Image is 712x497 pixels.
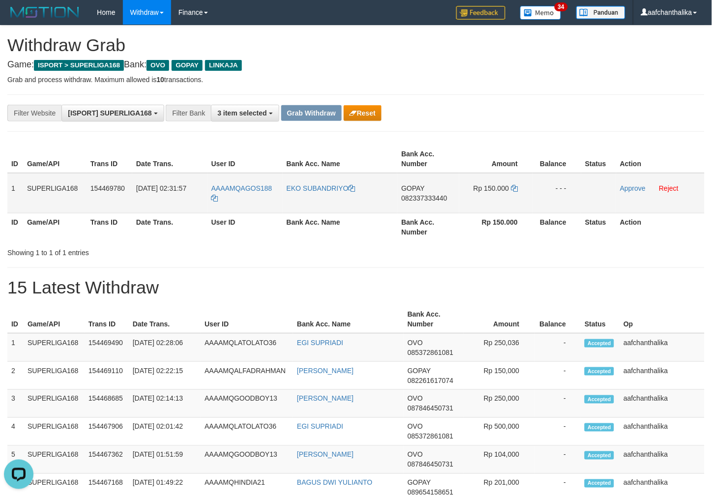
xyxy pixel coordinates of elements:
td: [DATE] 01:51:59 [129,446,201,474]
td: - [534,418,581,446]
td: Rp 500,000 [464,418,534,446]
th: Amount [459,145,533,173]
h1: 15 Latest Withdraw [7,278,705,297]
img: Feedback.jpg [456,6,505,20]
th: Bank Acc. Name [283,213,398,241]
span: Copy 087846450731 to clipboard [408,405,453,412]
th: Game/API [23,145,87,173]
span: Accepted [585,451,614,460]
a: EGI SUPRIADI [297,339,343,347]
th: Amount [464,305,534,333]
th: Trans ID [87,213,132,241]
span: Copy 085372861081 to clipboard [408,349,453,356]
th: Action [616,213,705,241]
th: Status [581,305,620,333]
span: OVO [147,60,169,71]
span: Copy 082261617074 to clipboard [408,377,453,384]
p: Grab and process withdraw. Maximum allowed is transactions. [7,75,705,85]
td: 2 [7,362,24,390]
span: GOPAY [408,479,431,487]
strong: 10 [156,76,164,84]
th: Status [581,145,616,173]
img: panduan.png [576,6,625,19]
td: aafchanthalika [620,418,705,446]
td: [DATE] 02:28:06 [129,333,201,362]
span: [ISPORT] SUPERLIGA168 [68,109,151,117]
th: Bank Acc. Name [293,305,404,333]
td: AAAAMQLATOLATO36 [201,333,293,362]
th: Balance [534,305,581,333]
td: - - - [533,173,581,213]
td: SUPERLIGA168 [24,362,85,390]
span: GOPAY [408,367,431,375]
th: ID [7,145,23,173]
td: 4 [7,418,24,446]
td: 1 [7,333,24,362]
a: AAAAMQAGOS188 [211,184,272,202]
td: - [534,390,581,418]
th: User ID [208,213,283,241]
th: Rp 150.000 [459,213,533,241]
span: Copy 089654158651 to clipboard [408,489,453,497]
td: SUPERLIGA168 [24,418,85,446]
td: aafchanthalika [620,362,705,390]
h4: Game: Bank: [7,60,705,70]
th: ID [7,305,24,333]
th: Bank Acc. Number [404,305,464,333]
a: EGI SUPRIADI [297,423,343,431]
th: Game/API [24,305,85,333]
a: Copy 150000 to clipboard [511,184,518,192]
span: OVO [408,395,423,403]
button: Open LiveChat chat widget [4,4,33,33]
span: LINKAJA [205,60,242,71]
th: ID [7,213,23,241]
td: SUPERLIGA168 [24,446,85,474]
img: Button%20Memo.svg [520,6,562,20]
a: Approve [620,184,646,192]
th: Balance [533,145,581,173]
span: Accepted [585,339,614,348]
button: 3 item selected [211,105,279,121]
h1: Withdraw Grab [7,35,705,55]
th: User ID [201,305,293,333]
th: Trans ID [87,145,132,173]
span: Copy 082337333440 to clipboard [401,194,447,202]
td: AAAAMQGOODBOY13 [201,446,293,474]
span: Copy 085372861081 to clipboard [408,433,453,440]
button: Reset [344,105,382,121]
td: aafchanthalika [620,390,705,418]
th: Op [620,305,705,333]
td: AAAAMQALFADRAHMAN [201,362,293,390]
span: OVO [408,423,423,431]
td: SUPERLIGA168 [24,333,85,362]
span: Accepted [585,395,614,404]
th: Date Trans. [132,213,208,241]
td: 1 [7,173,23,213]
td: - [534,333,581,362]
span: OVO [408,451,423,459]
span: Accepted [585,423,614,432]
td: [DATE] 02:01:42 [129,418,201,446]
a: EKO SUBANDRIYO [287,184,356,192]
td: - [534,362,581,390]
span: GOPAY [401,184,424,192]
td: SUPERLIGA168 [23,173,87,213]
span: 34 [555,2,568,11]
th: Bank Acc. Number [397,213,459,241]
td: 154469490 [85,333,129,362]
td: aafchanthalika [620,333,705,362]
span: [DATE] 02:31:57 [136,184,186,192]
span: Accepted [585,479,614,488]
span: GOPAY [172,60,203,71]
td: [DATE] 02:22:15 [129,362,201,390]
th: Trans ID [85,305,129,333]
div: Showing 1 to 1 of 1 entries [7,244,289,258]
span: Accepted [585,367,614,376]
td: 5 [7,446,24,474]
a: [PERSON_NAME] [297,395,354,403]
span: ISPORT > SUPERLIGA168 [34,60,124,71]
td: Rp 250,036 [464,333,534,362]
th: Action [616,145,705,173]
button: [ISPORT] SUPERLIGA168 [61,105,164,121]
th: Balance [533,213,581,241]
